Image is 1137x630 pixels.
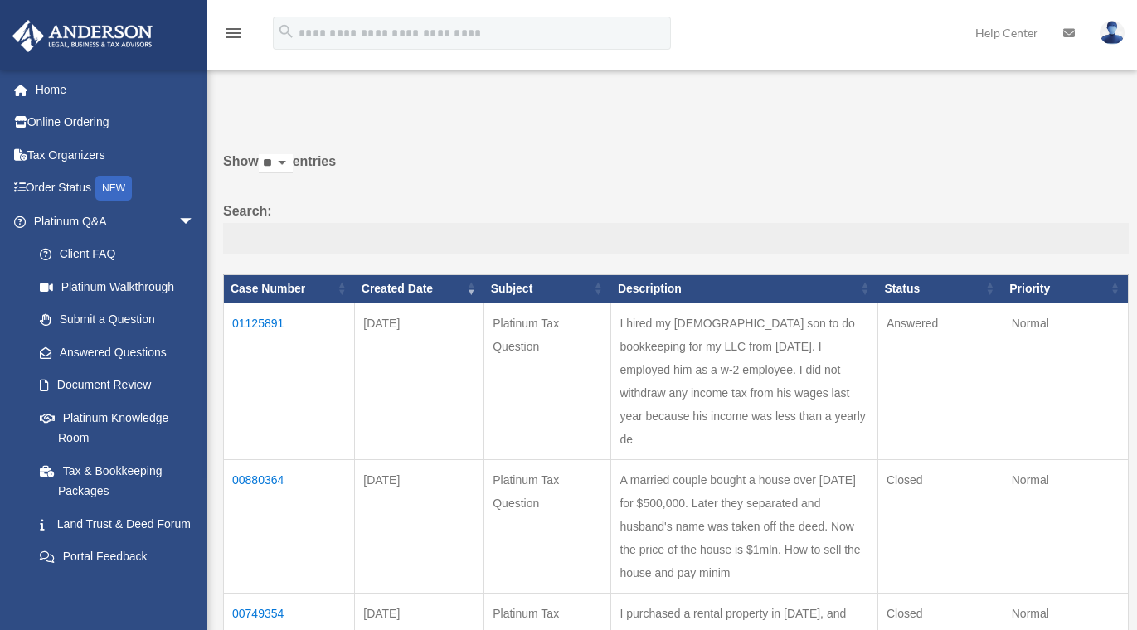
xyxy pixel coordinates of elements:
a: Digital Productsarrow_drop_down [12,573,220,606]
a: Online Ordering [12,106,220,139]
td: Platinum Tax Question [484,303,611,459]
td: A married couple bought a house over [DATE] for $500,000. Later they separated and husband's name... [611,459,878,593]
a: Answered Questions [23,336,203,369]
label: Search: [223,200,1129,254]
td: [DATE] [355,303,484,459]
span: arrow_drop_down [178,573,211,607]
a: Tax & Bookkeeping Packages [23,454,211,507]
td: Platinum Tax Question [484,459,611,593]
th: Description: activate to sort column ascending [611,274,878,303]
a: Portal Feedback [23,540,211,574]
td: Normal [1003,303,1128,459]
a: Client FAQ [23,238,211,271]
td: 01125891 [224,303,355,459]
a: Tax Organizers [12,138,220,172]
input: Search: [223,223,1129,254]
td: 00880364 [224,459,355,593]
img: User Pic [1100,21,1125,45]
a: Platinum Q&Aarrow_drop_down [12,205,211,238]
i: menu [224,23,244,43]
a: Platinum Knowledge Room [23,401,211,454]
a: Order StatusNEW [12,172,220,206]
td: Closed [877,459,1003,593]
img: Anderson Advisors Platinum Portal [7,20,158,52]
th: Status: activate to sort column ascending [877,274,1003,303]
th: Subject: activate to sort column ascending [484,274,611,303]
td: Answered [877,303,1003,459]
a: menu [224,29,244,43]
th: Created Date: activate to sort column ascending [355,274,484,303]
label: Show entries [223,150,1129,190]
th: Case Number: activate to sort column ascending [224,274,355,303]
select: Showentries [259,154,293,173]
i: search [277,22,295,41]
a: Submit a Question [23,303,211,337]
a: Platinum Walkthrough [23,270,211,303]
td: Normal [1003,459,1128,593]
th: Priority: activate to sort column ascending [1003,274,1128,303]
a: Document Review [23,369,211,402]
div: NEW [95,176,132,201]
span: arrow_drop_down [178,205,211,239]
td: I hired my [DEMOGRAPHIC_DATA] son to do bookkeeping for my LLC from [DATE]. I employed him as a w... [611,303,878,459]
a: Land Trust & Deed Forum [23,507,211,540]
a: Home [12,73,220,106]
td: [DATE] [355,459,484,593]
